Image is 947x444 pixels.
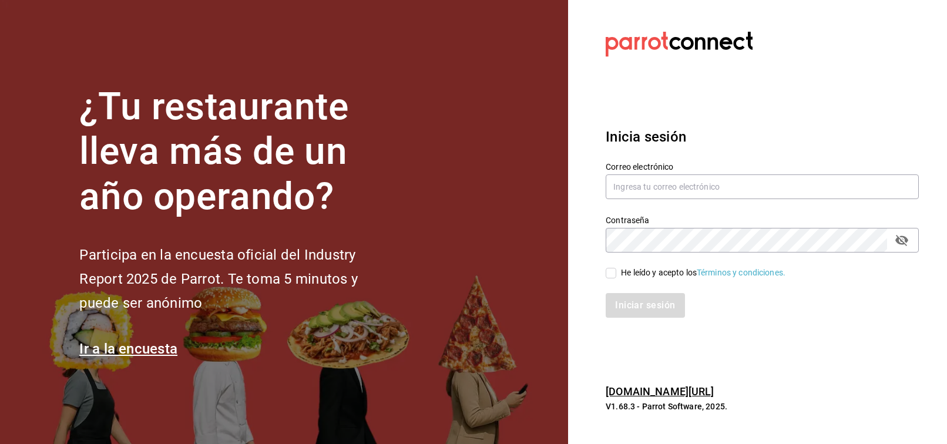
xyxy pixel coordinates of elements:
[892,230,912,250] button: passwordField
[606,216,919,224] label: Contraseña
[79,85,397,220] h1: ¿Tu restaurante lleva más de un año operando?
[606,126,919,147] h3: Inicia sesión
[606,401,919,412] p: V1.68.3 - Parrot Software, 2025.
[697,268,785,277] a: Términos y condiciones.
[606,385,714,398] a: [DOMAIN_NAME][URL]
[79,243,397,315] h2: Participa en la encuesta oficial del Industry Report 2025 de Parrot. Te toma 5 minutos y puede se...
[606,162,919,170] label: Correo electrónico
[79,341,177,357] a: Ir a la encuesta
[606,174,919,199] input: Ingresa tu correo electrónico
[621,267,785,279] div: He leído y acepto los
